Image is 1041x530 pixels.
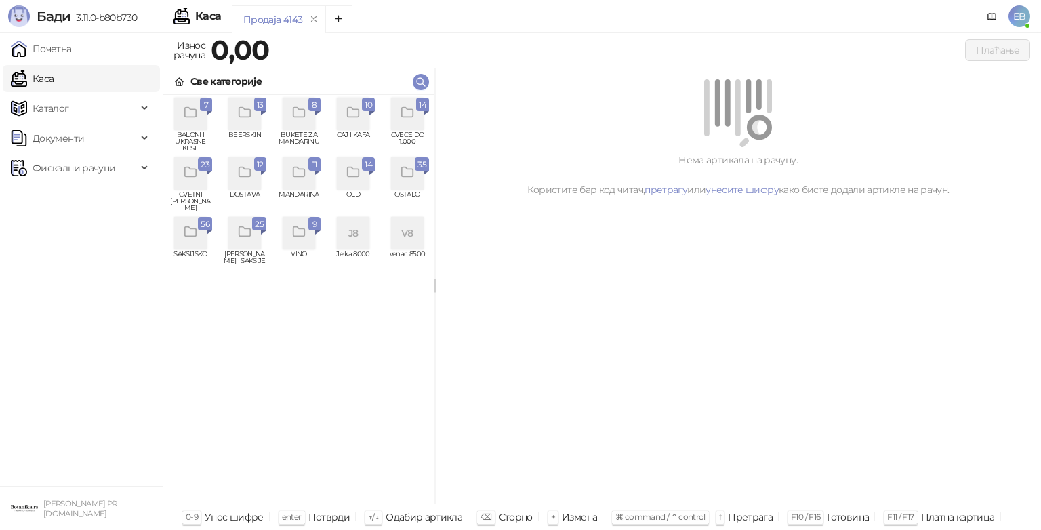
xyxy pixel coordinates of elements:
button: Add tab [325,5,352,33]
span: 12 [257,157,264,172]
span: Бади [37,8,70,24]
span: 23 [201,157,209,172]
div: Нема артикала на рачуну. Користите бар код читач, или како бисте додали артикле на рачун. [451,152,1025,197]
img: Logo [8,5,30,27]
div: Претрага [728,508,773,526]
div: J8 [337,217,369,249]
div: Све категорије [190,74,262,89]
a: Документација [981,5,1003,27]
span: 14 [419,98,426,113]
span: ⌘ command / ⌃ control [615,512,706,522]
span: 9 [311,217,318,232]
span: 56 [201,217,209,232]
span: 14 [365,157,372,172]
button: Плаћање [965,39,1030,61]
span: Фискални рачуни [33,155,115,182]
div: Сторно [499,508,533,526]
span: EB [1008,5,1030,27]
span: VINO [277,251,321,271]
div: Платна картица [921,508,995,526]
span: F11 / F17 [887,512,914,522]
div: Износ рачуна [171,37,208,64]
span: ⌫ [481,512,491,522]
span: DOSTAVA [223,191,266,211]
span: Документи [33,125,84,152]
span: 0-9 [186,512,198,522]
span: venac 8500 [386,251,429,271]
div: Каса [195,11,221,22]
span: CVECE DO 1.000 [386,131,429,152]
span: CAJ I KAFA [331,131,375,152]
span: 8 [311,98,318,113]
a: Каса [11,65,54,92]
div: grid [163,95,434,504]
div: V8 [391,217,424,249]
a: Почетна [11,35,72,62]
span: 11 [311,157,318,172]
span: CVETNI [PERSON_NAME] [169,191,212,211]
span: 3.11.0-b80b730 [70,12,137,24]
span: MANDARINA [277,191,321,211]
span: [PERSON_NAME] I SAKSIJE [223,251,266,271]
div: Потврди [308,508,350,526]
span: BEERSKIN [223,131,266,152]
div: Готовина [827,508,869,526]
span: SAKSIJSKO [169,251,212,271]
span: 13 [257,98,264,113]
span: + [551,512,555,522]
span: OLD [331,191,375,211]
strong: 0,00 [211,33,269,66]
img: 64x64-companyLogo-0e2e8aaa-0bd2-431b-8613-6e3c65811325.png [11,495,38,522]
span: ↑/↓ [368,512,379,522]
span: OSTALO [386,191,429,211]
div: Продаја 4143 [243,12,302,27]
div: Одабир артикла [386,508,462,526]
span: 25 [255,217,264,232]
a: унесите шифру [706,184,779,196]
div: Измена [562,508,597,526]
span: 7 [203,98,209,113]
span: F10 / F16 [791,512,820,522]
a: претрагу [645,184,687,196]
span: BALONI I UKRASNE KESE [169,131,212,152]
small: [PERSON_NAME] PR [DOMAIN_NAME] [43,499,117,518]
span: 35 [417,157,426,172]
span: enter [282,512,302,522]
div: Унос шифре [205,508,264,526]
span: 10 [365,98,372,113]
span: Каталог [33,95,69,122]
span: BUKETE ZA MANDARINU [277,131,321,152]
span: f [719,512,721,522]
span: Jelka 8000 [331,251,375,271]
button: remove [305,14,323,25]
